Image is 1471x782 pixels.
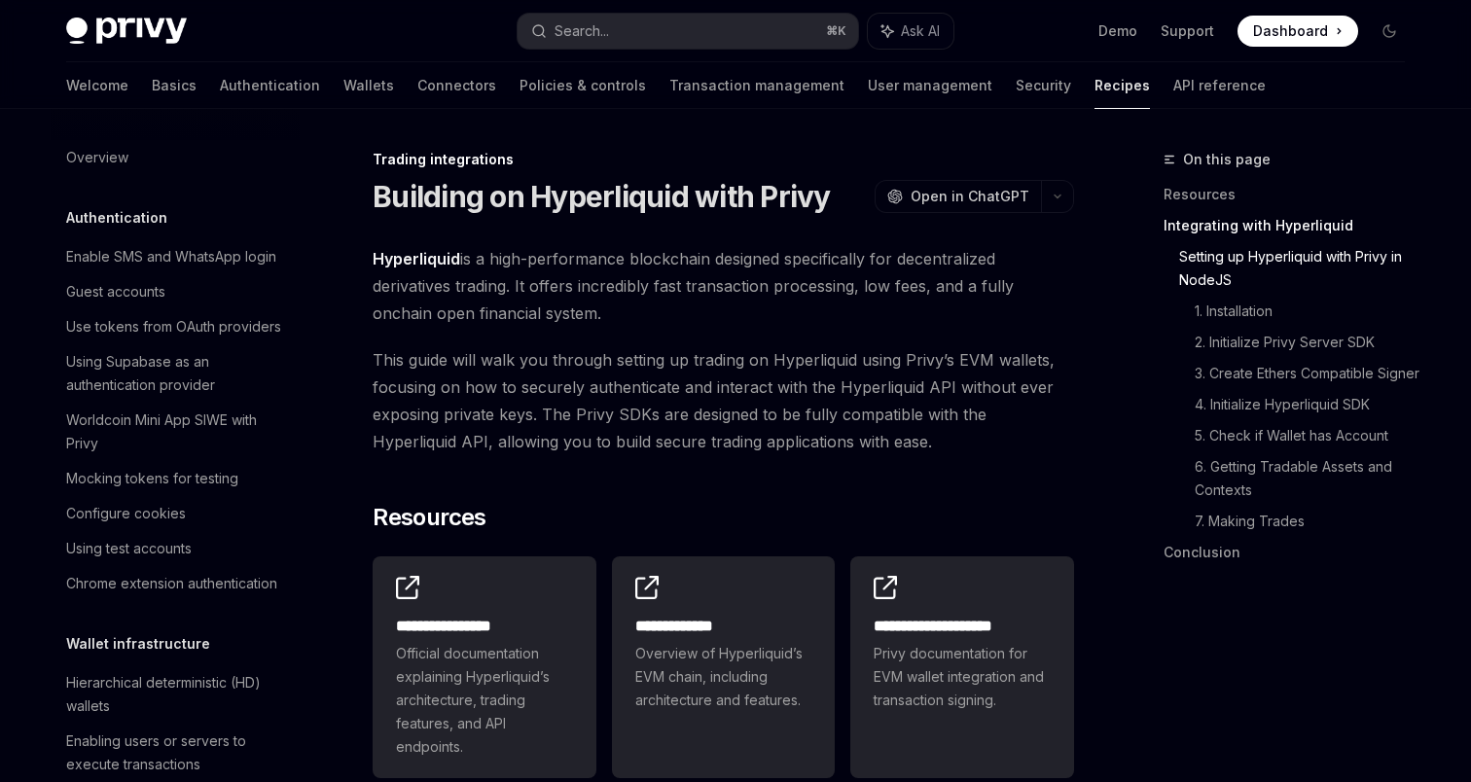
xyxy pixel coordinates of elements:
[417,62,496,109] a: Connectors
[66,315,281,338] div: Use tokens from OAuth providers
[1016,62,1071,109] a: Security
[66,146,128,169] div: Overview
[51,531,300,566] a: Using test accounts
[1179,241,1420,296] a: Setting up Hyperliquid with Privy in NodeJS
[1195,389,1420,420] a: 4. Initialize Hyperliquid SDK
[1164,179,1420,210] a: Resources
[1195,420,1420,451] a: 5. Check if Wallet has Account
[635,642,812,712] span: Overview of Hyperliquid’s EVM chain, including architecture and features.
[51,239,300,274] a: Enable SMS and WhatsApp login
[396,642,573,759] span: Official documentation explaining Hyperliquid’s architecture, trading features, and API endpoints.
[51,344,300,403] a: Using Supabase as an authentication provider
[66,572,277,595] div: Chrome extension authentication
[518,14,858,49] button: Search...⌘K
[51,496,300,531] a: Configure cookies
[868,14,953,49] button: Ask AI
[1173,62,1266,109] a: API reference
[66,245,276,268] div: Enable SMS and WhatsApp login
[669,62,844,109] a: Transaction management
[66,467,238,490] div: Mocking tokens for testing
[868,62,992,109] a: User management
[373,346,1074,455] span: This guide will walk you through setting up trading on Hyperliquid using Privy’s EVM wallets, foc...
[373,245,1074,327] span: is a high-performance blockchain designed specifically for decentralized derivatives trading. It ...
[66,62,128,109] a: Welcome
[1195,296,1420,327] a: 1. Installation
[1183,148,1271,171] span: On this page
[373,150,1074,169] div: Trading integrations
[66,537,192,560] div: Using test accounts
[1164,210,1420,241] a: Integrating with Hyperliquid
[826,23,846,39] span: ⌘ K
[1374,16,1405,47] button: Toggle dark mode
[51,309,300,344] a: Use tokens from OAuth providers
[1195,451,1420,506] a: 6. Getting Tradable Assets and Contexts
[1253,21,1328,41] span: Dashboard
[373,249,460,269] a: Hyperliquid
[343,62,394,109] a: Wallets
[911,187,1029,206] span: Open in ChatGPT
[1238,16,1358,47] a: Dashboard
[51,665,300,724] a: Hierarchical deterministic (HD) wallets
[1164,537,1420,568] a: Conclusion
[373,556,596,778] a: **** **** **** *Official documentation explaining Hyperliquid’s architecture, trading features, a...
[66,350,288,397] div: Using Supabase as an authentication provider
[66,280,165,303] div: Guest accounts
[520,62,646,109] a: Policies & controls
[875,180,1041,213] button: Open in ChatGPT
[51,566,300,601] a: Chrome extension authentication
[555,19,609,43] div: Search...
[1195,358,1420,389] a: 3. Create Ethers Compatible Signer
[66,671,288,718] div: Hierarchical deterministic (HD) wallets
[66,502,186,525] div: Configure cookies
[1195,506,1420,537] a: 7. Making Trades
[51,724,300,782] a: Enabling users or servers to execute transactions
[850,556,1074,778] a: **** **** **** *****Privy documentation for EVM wallet integration and transaction signing.
[51,140,300,175] a: Overview
[1098,21,1137,41] a: Demo
[66,206,167,230] h5: Authentication
[220,62,320,109] a: Authentication
[66,18,187,45] img: dark logo
[373,502,486,533] span: Resources
[373,179,831,214] h1: Building on Hyperliquid with Privy
[66,409,288,455] div: Worldcoin Mini App SIWE with Privy
[51,403,300,461] a: Worldcoin Mini App SIWE with Privy
[1161,21,1214,41] a: Support
[66,632,210,656] h5: Wallet infrastructure
[874,642,1051,712] span: Privy documentation for EVM wallet integration and transaction signing.
[51,274,300,309] a: Guest accounts
[901,21,940,41] span: Ask AI
[612,556,836,778] a: **** **** ***Overview of Hyperliquid’s EVM chain, including architecture and features.
[1094,62,1150,109] a: Recipes
[152,62,197,109] a: Basics
[1195,327,1420,358] a: 2. Initialize Privy Server SDK
[51,461,300,496] a: Mocking tokens for testing
[66,729,288,776] div: Enabling users or servers to execute transactions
